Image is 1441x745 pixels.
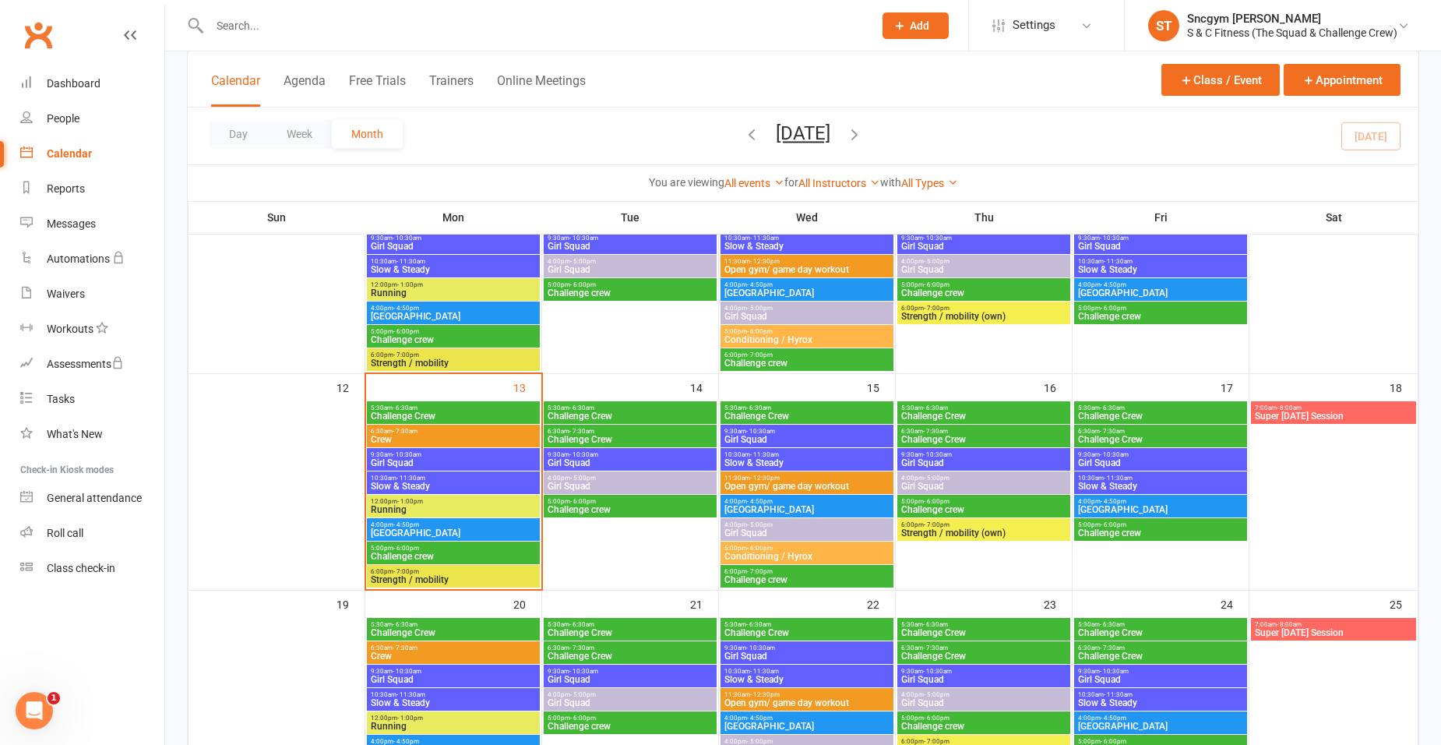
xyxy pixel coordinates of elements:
[393,351,419,358] span: - 7:00pm
[336,591,365,616] div: 19
[370,451,537,458] span: 9:30am
[1101,521,1126,528] span: - 6:00pm
[20,207,164,242] a: Messages
[1100,451,1129,458] span: - 10:30am
[724,258,890,265] span: 11:30am
[370,545,537,552] span: 5:00pm
[1077,404,1244,411] span: 5:30am
[47,252,110,265] div: Automations
[570,258,596,265] span: - 5:00pm
[923,428,948,435] span: - 7:30am
[1077,312,1244,321] span: Challenge crew
[393,644,418,651] span: - 7:30am
[724,358,890,368] span: Challenge crew
[370,552,537,561] span: Challenge crew
[1101,281,1126,288] span: - 4:50pm
[1104,258,1133,265] span: - 11:30am
[1077,265,1244,274] span: Slow & Steady
[547,475,713,482] span: 4:00pm
[798,177,880,189] a: All Instructors
[724,545,890,552] span: 5:00pm
[336,374,365,400] div: 12
[370,668,537,675] span: 9:30am
[1100,668,1129,675] span: - 10:30am
[923,621,948,628] span: - 6:30am
[1100,621,1125,628] span: - 6:30am
[923,404,948,411] span: - 6:30am
[1100,644,1125,651] span: - 7:30am
[547,621,713,628] span: 5:30am
[746,621,771,628] span: - 6:30am
[1100,235,1129,242] span: - 10:30am
[923,644,948,651] span: - 7:30am
[1187,12,1397,26] div: Sncgym [PERSON_NAME]
[1277,404,1302,411] span: - 8:00am
[370,435,537,444] span: Crew
[901,177,958,189] a: All Types
[20,66,164,101] a: Dashboard
[47,428,103,440] div: What's New
[900,435,1067,444] span: Challenge Crew
[747,351,773,358] span: - 7:00pm
[900,651,1067,661] span: Challenge Crew
[900,644,1067,651] span: 6:30am
[746,428,775,435] span: - 10:30am
[370,505,537,514] span: Running
[370,312,537,321] span: [GEOGRAPHIC_DATA]
[397,281,423,288] span: - 1:00pm
[370,628,537,637] span: Challenge Crew
[547,265,713,274] span: Girl Squad
[900,475,1067,482] span: 4:00pm
[724,451,890,458] span: 10:30am
[724,312,890,321] span: Girl Squad
[547,242,713,251] span: Girl Squad
[547,258,713,265] span: 4:00pm
[1013,8,1055,43] span: Settings
[724,281,890,288] span: 4:00pm
[547,651,713,661] span: Challenge Crew
[900,411,1067,421] span: Challenge Crew
[724,691,890,698] span: 11:30am
[750,235,779,242] span: - 11:30am
[547,691,713,698] span: 4:00pm
[569,451,598,458] span: - 10:30am
[924,258,950,265] span: - 5:00pm
[900,451,1067,458] span: 9:30am
[900,668,1067,675] span: 9:30am
[724,288,890,298] span: [GEOGRAPHIC_DATA]
[1077,451,1244,458] span: 9:30am
[370,475,537,482] span: 10:30am
[900,498,1067,505] span: 5:00pm
[370,242,537,251] span: Girl Squad
[900,288,1067,298] span: Challenge crew
[1100,404,1125,411] span: - 6:30am
[370,404,537,411] span: 5:30am
[1077,281,1244,288] span: 4:00pm
[924,498,950,505] span: - 6:00pm
[1077,435,1244,444] span: Challenge Crew
[923,451,952,458] span: - 10:30am
[370,281,537,288] span: 12:00pm
[569,621,594,628] span: - 6:30am
[750,475,780,482] span: - 12:30pm
[1077,644,1244,651] span: 6:30am
[1187,26,1397,40] div: S & C Fitness (The Squad & Challenge Crew)
[47,492,142,504] div: General attendance
[370,621,537,628] span: 5:30am
[900,258,1067,265] span: 4:00pm
[370,458,537,468] span: Girl Squad
[724,351,890,358] span: 6:00pm
[724,242,890,251] span: Slow & Steady
[724,335,890,344] span: Conditioning / Hyrox
[1077,235,1244,242] span: 9:30am
[332,120,403,148] button: Month
[393,235,421,242] span: - 10:30am
[747,568,773,575] span: - 7:00pm
[370,305,537,312] span: 4:00pm
[396,258,425,265] span: - 11:30am
[47,77,100,90] div: Dashboard
[1077,528,1244,538] span: Challenge crew
[370,691,537,698] span: 10:30am
[20,101,164,136] a: People
[1077,628,1244,637] span: Challenge Crew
